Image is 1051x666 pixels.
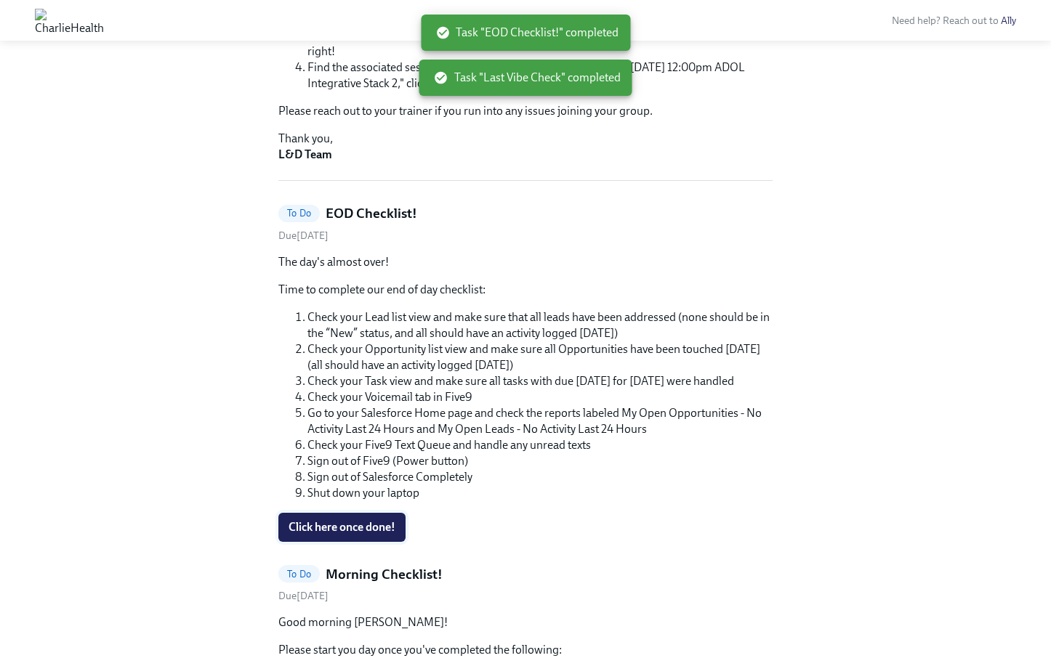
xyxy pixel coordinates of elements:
[307,309,773,341] li: Check your Lead list view and make sure that all leads have been addressed (none should be in the...
[278,569,320,580] span: To Do
[278,565,773,604] a: To DoMorning Checklist!Due[DATE]
[278,204,773,243] a: To DoEOD Checklist!Due[DATE]
[278,614,773,630] p: Good morning [PERSON_NAME]!
[1001,15,1016,27] a: Ally
[289,520,395,535] span: Click here once done!
[307,485,773,501] li: Shut down your laptop
[307,28,773,60] li: Click "view all Charlie Health stacks" in the top right corner. If you don't see it, scroll to th...
[278,282,773,298] p: Time to complete our end of day checklist:
[278,103,773,119] p: Please reach out to your trainer if you run into any issues joining your group.
[307,373,773,389] li: Check your Task view and make sure all tasks with due [DATE] for [DATE] were handled
[278,147,332,161] strong: L&D Team
[307,405,773,437] li: Go to your Salesforce Home page and check the reports labeled My Open Opportunities - No Activity...
[434,70,621,86] span: Task "Last Vibe Check" completed
[278,208,320,219] span: To Do
[278,513,406,542] button: Click here once done!
[326,565,443,584] h5: Morning Checklist!
[278,131,773,163] p: Thank you,
[35,9,104,32] img: CharlieHealth
[892,15,1016,27] span: Need help? Reach out to
[326,204,417,223] h5: EOD Checklist!
[307,389,773,405] li: Check your Voicemail tab in Five9
[278,230,329,242] span: Friday, September 12th 2025, 1:30 am
[278,254,773,270] p: The day's almost over!
[307,437,773,453] li: Check your Five9 Text Queue and handle any unread texts
[435,25,619,41] span: Task "EOD Checklist!" completed
[278,590,329,602] span: Friday, September 12th 2025, 6:40 am
[307,453,773,469] li: Sign out of Five9 (Power button)
[307,341,773,373] li: Check your Opportunity list view and make sure all Opportunities have been touched [DATE] (all sh...
[307,469,773,485] li: Sign out of Salesforce Completely
[307,60,773,92] li: Find the associated session stack. For example, if you sign up for "[DATE] 12:00pm ADOL Integrati...
[278,642,773,658] p: Please start you day once you've completed the following:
